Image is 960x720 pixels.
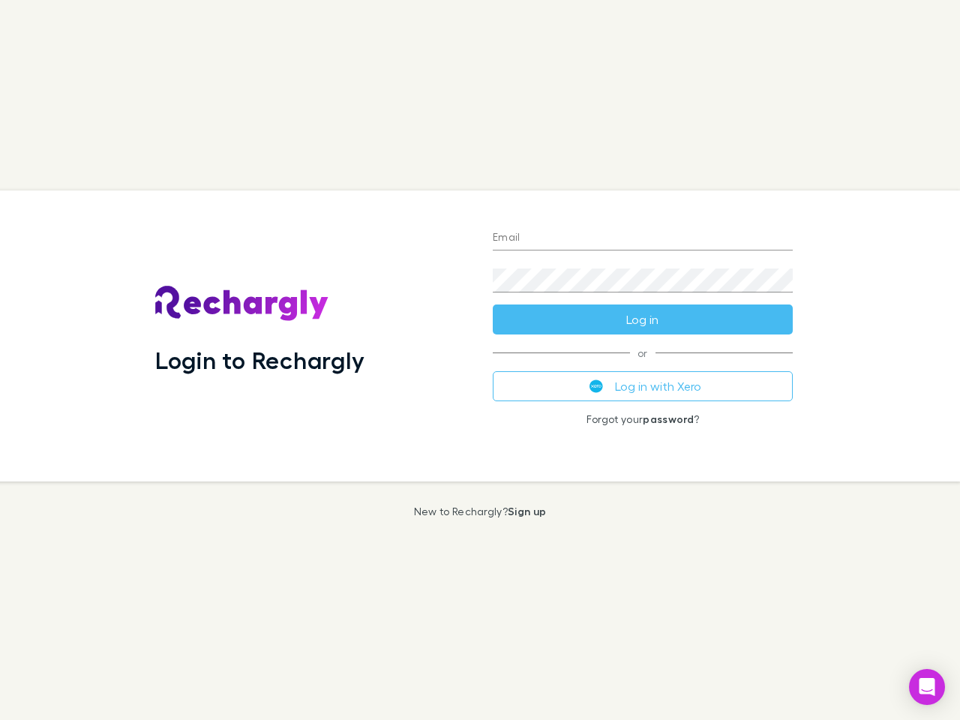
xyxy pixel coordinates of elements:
img: Xero's logo [589,379,603,393]
img: Rechargly's Logo [155,286,329,322]
button: Log in [493,304,793,334]
button: Log in with Xero [493,371,793,401]
a: password [643,412,694,425]
a: Sign up [508,505,546,517]
h1: Login to Rechargly [155,346,364,374]
div: Open Intercom Messenger [909,669,945,705]
p: New to Rechargly? [414,505,547,517]
span: or [493,352,793,353]
p: Forgot your ? [493,413,793,425]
